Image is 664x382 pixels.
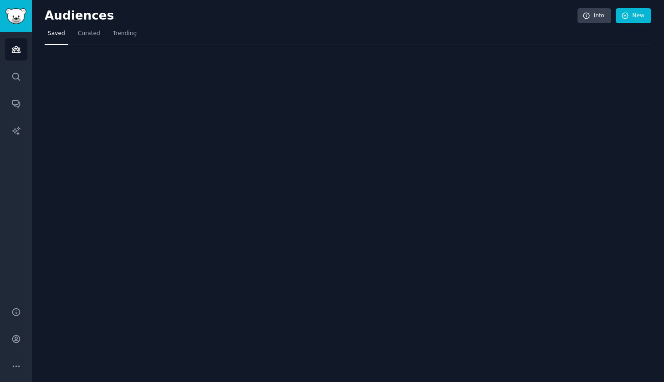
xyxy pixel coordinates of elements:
span: Trending [113,30,137,38]
a: Info [577,8,611,24]
a: New [616,8,651,24]
a: Curated [75,26,103,45]
a: Trending [110,26,140,45]
h2: Audiences [45,9,577,23]
span: Curated [78,30,100,38]
img: GummySearch logo [5,8,26,24]
span: Saved [48,30,65,38]
a: Saved [45,26,68,45]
